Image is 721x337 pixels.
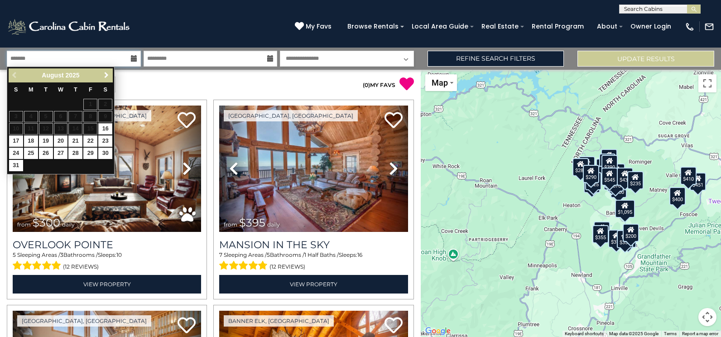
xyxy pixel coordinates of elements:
div: $325 [601,149,617,167]
a: 24 [9,148,23,159]
span: My Favs [306,22,332,31]
a: 26 [39,148,53,159]
a: Add to favorites [385,111,403,130]
a: 17 [9,135,23,147]
div: $451 [690,173,706,191]
div: $375 [608,230,625,248]
a: 29 [83,148,97,159]
a: Add to favorites [178,316,196,336]
span: Thursday [74,87,77,93]
span: ( ) [363,82,370,88]
img: mail-regular-white.png [704,22,714,32]
a: About [592,19,622,34]
a: Local Area Guide [407,19,473,34]
span: 5 [13,251,16,258]
a: 21 [68,135,82,147]
span: (12 reviews) [63,261,99,273]
a: 16 [98,123,112,135]
div: $410 [680,167,697,185]
span: from [17,221,31,228]
a: Rental Program [527,19,588,34]
a: My Favs [295,22,334,32]
img: Google [423,325,453,337]
a: Report a map error [682,331,718,336]
div: $1,095 [615,200,635,218]
a: 31 [9,160,23,171]
a: Refine Search Filters [428,51,564,67]
div: Sleeping Areas / Bathrooms / Sleeps: [13,251,201,273]
span: Friday [89,87,92,93]
a: Real Estate [477,19,523,34]
a: Mansion In The Sky [219,239,408,251]
div: $390 [602,155,618,173]
div: $200 [623,224,639,242]
a: View Property [13,275,201,294]
span: 1 Half Baths / [304,251,339,258]
div: $545 [602,168,618,186]
a: 30 [98,148,112,159]
span: Map data ©2025 Google [609,331,659,336]
a: [GEOGRAPHIC_DATA], [GEOGRAPHIC_DATA] [224,110,358,121]
div: $650 [584,175,600,193]
span: 3 [60,251,63,258]
a: Terms [664,331,677,336]
a: Next [101,70,112,81]
a: 27 [54,148,68,159]
span: Saturday [104,87,107,93]
a: Banner Elk, [GEOGRAPHIC_DATA] [224,315,334,327]
div: $310 [599,154,615,172]
button: Toggle fullscreen view [698,74,716,92]
div: $720 [579,156,596,174]
span: $395 [239,216,265,229]
div: $430 [617,168,633,186]
a: Open this area in Google Maps (opens a new window) [423,325,453,337]
a: View Property [219,275,408,294]
span: daily [62,221,75,228]
span: August [42,72,63,79]
div: $350 [617,230,634,248]
a: Add to favorites [178,111,196,130]
span: 2025 [65,72,79,79]
a: Overlook Pointe [13,239,201,251]
div: Sleeping Areas / Bathrooms / Sleeps: [219,251,408,273]
button: Change map style [425,74,457,91]
span: from [224,221,237,228]
span: $300 [33,216,60,229]
span: Sunday [14,87,18,93]
button: Map camera controls [698,308,716,326]
span: 7 [219,251,222,258]
a: 28 [68,148,82,159]
a: (0)MY FAVS [363,82,395,88]
a: Add to favorites [385,316,403,336]
span: (12 reviews) [269,261,305,273]
span: Wednesday [58,87,63,93]
span: Monday [29,87,34,93]
a: 18 [24,135,38,147]
a: 23 [98,135,112,147]
a: 22 [83,135,97,147]
span: 0 [365,82,368,88]
a: Browse Rentals [343,19,403,34]
a: 19 [39,135,53,147]
button: Keyboard shortcuts [565,331,604,337]
span: Map [432,78,448,87]
span: 16 [357,251,362,258]
a: Owner Login [626,19,676,34]
div: $355 [592,225,609,243]
div: $235 [627,171,644,189]
a: 20 [54,135,68,147]
span: 10 [116,251,122,258]
img: White-1-2.png [7,18,132,36]
img: phone-regular-white.png [685,22,695,32]
a: [GEOGRAPHIC_DATA], [GEOGRAPHIC_DATA] [17,315,151,327]
span: Tuesday [44,87,48,93]
span: Next [103,72,110,79]
span: 5 [267,251,270,258]
a: 25 [24,148,38,159]
div: $285 [572,158,589,176]
div: $400 [670,187,686,205]
span: daily [267,221,280,228]
div: $425 [596,159,612,177]
button: Update Results [577,51,714,67]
